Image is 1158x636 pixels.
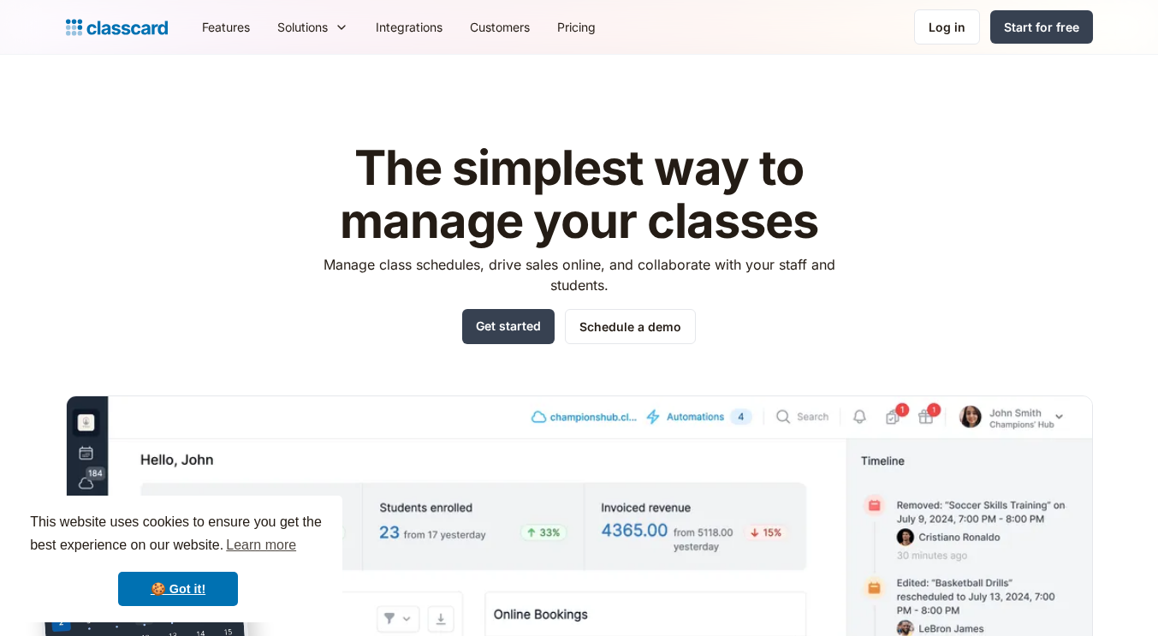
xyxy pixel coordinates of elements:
a: Get started [462,309,555,344]
a: Schedule a demo [565,309,696,344]
div: Solutions [264,8,362,46]
a: Customers [456,8,543,46]
p: Manage class schedules, drive sales online, and collaborate with your staff and students. [307,254,851,295]
div: cookieconsent [14,496,342,622]
h1: The simplest way to manage your classes [307,142,851,247]
a: home [66,15,168,39]
span: This website uses cookies to ensure you get the best experience on our website. [30,512,326,558]
a: learn more about cookies [223,532,299,558]
a: dismiss cookie message [118,572,238,606]
a: Integrations [362,8,456,46]
a: Pricing [543,8,609,46]
div: Solutions [277,18,328,36]
a: Start for free [990,10,1093,44]
a: Features [188,8,264,46]
div: Start for free [1004,18,1079,36]
a: Log in [914,9,980,45]
div: Log in [929,18,965,36]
